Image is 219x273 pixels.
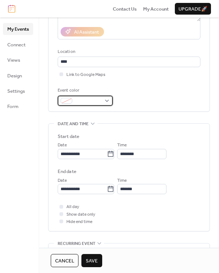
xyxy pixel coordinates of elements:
[3,23,33,35] a: My Events
[86,257,98,265] span: Save
[175,3,211,15] button: Upgrade🚀
[58,48,199,55] div: Location
[58,133,79,140] div: Start date
[113,5,137,12] a: Contact Us
[7,88,25,95] span: Settings
[7,57,20,64] span: Views
[51,254,78,267] button: Cancel
[8,5,15,13] img: logo
[66,71,105,78] span: Link to Google Maps
[66,203,79,211] span: All day
[81,254,102,267] button: Save
[3,70,33,81] a: Design
[3,54,33,66] a: Views
[58,177,67,184] span: Date
[7,72,22,80] span: Design
[7,103,19,110] span: Form
[117,177,127,184] span: Time
[7,26,29,33] span: My Events
[66,211,95,218] span: Show date only
[58,120,89,128] span: Date and time
[3,39,33,50] a: Connect
[66,218,92,226] span: Hide end time
[143,5,169,13] span: My Account
[55,257,74,265] span: Cancel
[113,5,137,13] span: Contact Us
[58,240,95,247] span: Recurring event
[58,168,76,175] div: End date
[3,85,33,97] a: Settings
[178,5,207,13] span: Upgrade 🚀
[3,100,33,112] a: Form
[143,5,169,12] a: My Account
[7,41,26,49] span: Connect
[58,87,111,94] div: Event color
[117,142,127,149] span: Time
[58,142,67,149] span: Date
